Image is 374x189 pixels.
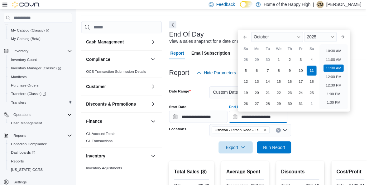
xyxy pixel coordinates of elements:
span: Email Subscription [195,48,235,61]
a: Dashboards [9,152,39,160]
button: Discounts & Promotions [153,102,160,110]
button: Inventory [88,156,151,162]
div: day-24 [302,90,312,100]
button: Custom Date [214,88,297,101]
span: Manifests [9,75,74,82]
h3: Compliance [88,57,113,64]
div: Th [291,45,301,55]
div: Compliance [83,69,165,79]
button: Finance [88,121,151,127]
span: Canadian Compliance [9,143,74,151]
a: Inventory Count [9,57,40,65]
a: [US_STATE] CCRS [9,170,46,177]
button: Canadian Compliance [6,143,76,152]
a: GL Account Totals [88,134,118,139]
button: Run Report [262,144,297,157]
span: Transfers (Classic) [9,92,74,100]
span: Hide Parameters [208,71,241,77]
span: CM [324,1,330,8]
span: Reports [11,135,74,142]
div: day-9 [291,67,301,77]
button: Inventory [1,48,76,57]
h2: Discounts [287,172,326,179]
h3: Inventory [88,156,108,162]
span: Run Report [269,147,291,154]
span: [US_STATE] CCRS [11,171,44,176]
div: Sa [313,45,323,55]
div: day-22 [280,90,290,100]
button: Next [173,22,180,29]
li: 10:30 AM [330,48,351,56]
div: day-12 [246,78,256,88]
li: 1:30 PM [331,101,350,108]
div: day-16 [291,78,301,88]
button: Customer [88,85,151,92]
span: Export [227,144,254,157]
button: Reports [1,134,76,143]
span: Inventory Count [9,57,74,65]
a: Inventory Manager (Classic) [6,65,76,74]
span: My Catalog (Classic) [11,28,50,33]
button: Hide Parameters [198,68,243,81]
div: day-18 [313,78,323,88]
div: day-25 [313,90,323,100]
span: Inventory Manager (Classic) [11,67,63,72]
h3: Report [173,71,193,78]
h3: Finance [88,121,104,127]
div: Su [246,45,256,55]
span: 2025 [313,35,323,40]
span: Inventory [14,50,29,55]
input: Press the down key to enter a popover containing a calendar. Press the escape key to close the po... [234,113,294,126]
div: Mo [257,45,267,55]
div: October, 2025 [245,55,324,112]
div: day-4 [313,56,323,66]
span: Inventory Manager (Classic) [9,66,74,73]
span: October [259,35,275,40]
span: Feedback [221,2,240,8]
div: day-30 [291,101,301,111]
span: My Catalog (Beta) [11,37,41,42]
span: Inventory [11,48,74,56]
a: Manifests [9,75,30,82]
a: OCS Transaction Submission Details [88,71,149,75]
label: Date Range [173,91,195,96]
div: day-14 [268,78,278,88]
span: Transfers [9,101,74,108]
button: Customer [153,85,160,92]
li: 11:30 AM [330,66,351,73]
h3: Discounts & Promotions [88,103,139,109]
span: Oshawa - Ritson Road - Friendly Stranger [216,129,276,136]
div: Button. Open the month selector. October is currently selected. [257,33,309,43]
div: Button. Open the year selector. 2025 is currently selected. [311,33,343,43]
span: Settings [14,184,27,189]
span: Washington CCRS [9,170,74,177]
span: Reports [11,162,24,167]
p: | [319,1,321,8]
span: GL Transactions [88,142,115,147]
span: Inventory Count [11,58,38,63]
a: Dashboards [6,152,76,160]
h3: End Of Day [173,32,208,39]
button: Cash Management [88,40,151,46]
span: OCS Transaction Submission Details [88,71,149,76]
li: 11:00 AM [330,57,351,65]
a: My Catalog (Beta) [9,36,44,43]
a: GL Transactions [88,142,115,146]
span: Purchase Orders [9,83,74,91]
img: Cova [12,2,41,8]
div: day-1 [280,56,290,66]
div: day-26 [246,101,256,111]
h2: Total Sales ($) [178,172,213,179]
input: Dark Mode [245,1,258,8]
div: day-29 [257,56,267,66]
div: day-29 [280,101,290,111]
a: Inventory Adjustments [88,170,125,174]
h3: Customer [88,85,108,92]
a: Inventory Manager (Classic) [9,66,65,73]
div: day-27 [257,101,267,111]
a: Reports [9,161,27,168]
li: 2:00 PM [331,110,350,117]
